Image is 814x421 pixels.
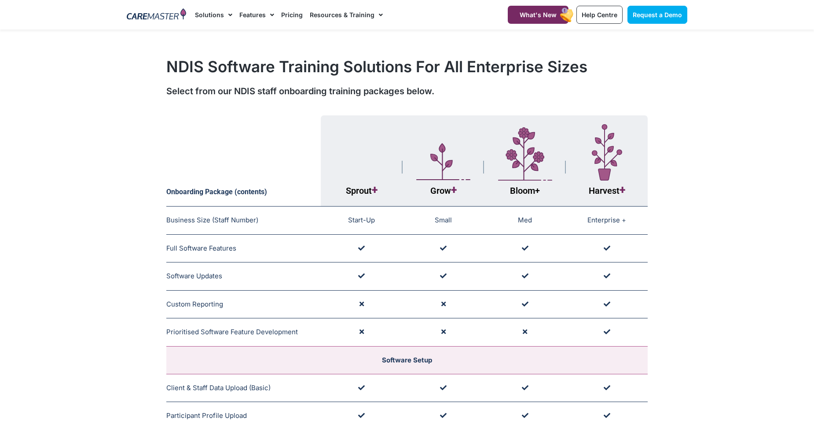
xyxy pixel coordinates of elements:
[510,185,540,196] span: Bloom
[620,184,625,196] span: +
[416,143,470,181] img: Layer_1-5.svg
[589,185,625,196] span: Harvest
[508,6,568,24] a: What's New
[576,6,623,24] a: Help Centre
[166,374,321,402] td: Client & Staff Data Upload (Basic)
[535,185,540,196] span: +
[627,6,687,24] a: Request a Demo
[166,318,321,347] td: Prioritised Software Feature Development
[166,290,321,318] td: Custom Reporting
[166,115,321,207] th: Onboarding Package (contents)
[498,127,552,181] img: Layer_1-4-1.svg
[166,216,258,224] span: Business Size (Staff Number)
[166,57,648,76] h1: NDIS Software Training Solutions For All Enterprise Sizes
[484,207,566,235] td: Med
[592,124,622,181] img: Layer_1-7-1.svg
[566,207,648,235] td: Enterprise +
[166,262,321,291] td: Software Updates
[430,185,457,196] span: Grow
[451,184,457,196] span: +
[582,11,617,18] span: Help Centre
[166,85,648,98] div: Select from our NDIS staff onboarding training packages below.
[346,185,378,196] span: Sprout
[382,356,432,364] span: Software Setup
[166,244,236,252] span: Full Software Features
[127,8,186,22] img: CareMaster Logo
[403,207,484,235] td: Small
[372,184,378,196] span: +
[520,11,557,18] span: What's New
[633,11,682,18] span: Request a Demo
[321,207,403,235] td: Start-Up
